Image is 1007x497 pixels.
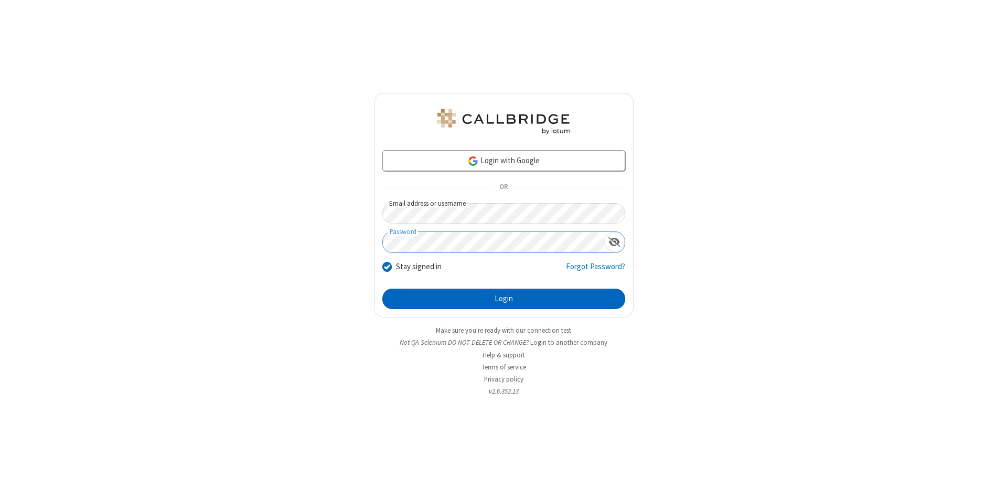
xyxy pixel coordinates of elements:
label: Stay signed in [396,261,442,273]
iframe: Chat [981,470,999,490]
a: Forgot Password? [566,261,625,281]
li: v2.6.352.13 [374,386,634,396]
a: Make sure you're ready with our connection test [436,326,571,335]
input: Password [383,232,604,252]
button: Login to another company [530,337,607,347]
li: Not QA Selenium DO NOT DELETE OR CHANGE? [374,337,634,347]
a: Login with Google [382,150,625,171]
span: OR [495,180,512,195]
img: QA Selenium DO NOT DELETE OR CHANGE [435,109,572,134]
img: google-icon.png [467,155,479,167]
button: Login [382,289,625,310]
a: Terms of service [481,363,526,372]
input: Email address or username [382,203,625,224]
a: Help & support [483,351,525,359]
div: Show password [604,232,625,251]
a: Privacy policy [484,375,523,384]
